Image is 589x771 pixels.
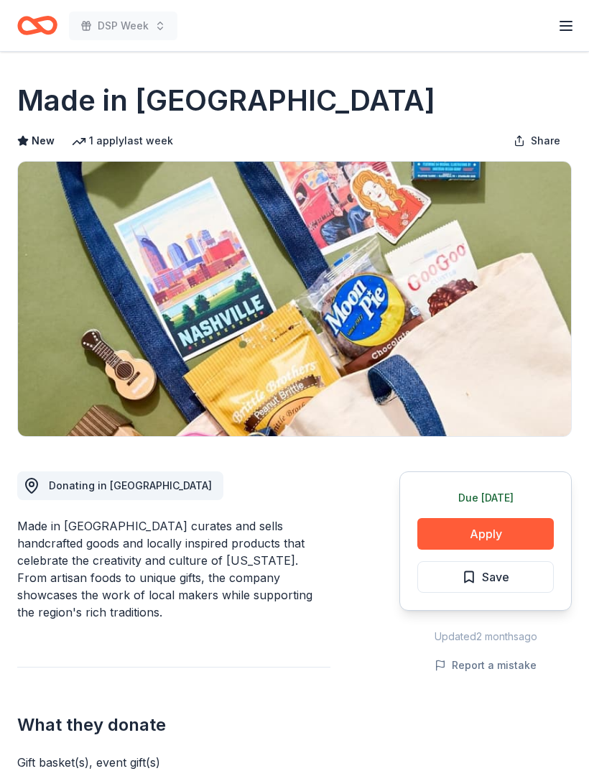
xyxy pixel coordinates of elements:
[98,17,149,34] span: DSP Week
[72,132,173,149] div: 1 apply last week
[417,489,554,507] div: Due [DATE]
[69,11,177,40] button: DSP Week
[32,132,55,149] span: New
[417,561,554,593] button: Save
[17,80,435,121] h1: Made in [GEOGRAPHIC_DATA]
[17,714,330,737] h2: What they donate
[49,479,212,491] span: Donating in [GEOGRAPHIC_DATA]
[417,518,554,550] button: Apply
[17,754,330,771] div: Gift basket(s), event gift(s)
[18,162,571,436] img: Image for Made in TN
[482,568,509,586] span: Save
[399,628,572,645] div: Updated 2 months ago
[17,517,330,621] div: Made in [GEOGRAPHIC_DATA] curates and sells handcrafted goods and locally inspired products that ...
[435,657,537,674] button: Report a mistake
[17,9,57,42] a: Home
[531,132,560,149] span: Share
[502,126,572,155] button: Share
